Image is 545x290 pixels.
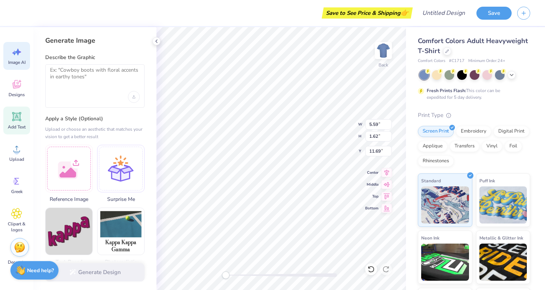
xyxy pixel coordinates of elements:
div: Upload or choose an aesthetic that matches your vision to get a better result [45,126,145,140]
div: Save to See Price & Shipping [324,7,411,19]
span: Minimum Order: 24 + [468,58,505,64]
img: Standard [421,186,469,224]
div: Embroidery [456,126,491,137]
strong: Need help? [27,267,54,274]
div: Transfers [450,141,479,152]
div: Print Type [418,111,530,120]
div: Digital Print [493,126,529,137]
span: Reference Image [45,195,93,203]
div: This color can be expedited for 5 day delivery. [427,87,518,101]
span: Comfort Colors Adult Heavyweight T-Shirt [418,36,528,55]
span: Metallic & Glitter Ink [479,234,523,242]
span: Bottom [365,205,379,211]
span: Middle [365,182,379,188]
input: Untitled Design [416,6,471,20]
div: Back [379,62,388,68]
div: Foil [505,141,522,152]
span: Surprise Me [97,195,145,203]
button: Save [476,7,512,20]
img: Text-Based [46,208,92,255]
span: Puff Ink [479,177,495,185]
div: Vinyl [482,141,502,152]
span: Center [365,170,379,176]
div: Upload image [128,91,140,103]
div: Generate Image [45,36,145,45]
span: Comfort Colors [418,58,445,64]
span: Upload [9,156,24,162]
span: 👉 [400,8,409,17]
label: Describe the Graphic [45,54,145,61]
img: Metallic & Glitter Ink [479,244,527,281]
span: Neon Ink [421,234,439,242]
span: Standard [421,177,441,185]
div: Screen Print [418,126,454,137]
div: Applique [418,141,447,152]
img: Photorealistic [98,208,144,255]
strong: Fresh Prints Flash: [427,88,466,94]
span: Designs [9,92,25,98]
span: Decorate [8,259,26,265]
span: Clipart & logos [4,221,29,233]
span: Top [365,193,379,199]
img: Back [376,43,391,58]
span: Greek [11,189,23,195]
div: Rhinestones [418,156,454,167]
div: Accessibility label [222,271,229,279]
label: Apply a Style (Optional) [45,115,145,123]
span: Image AI [8,59,26,65]
span: # C1717 [449,58,465,64]
img: Neon Ink [421,244,469,281]
span: Add Text [8,124,26,130]
img: Puff Ink [479,186,527,224]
